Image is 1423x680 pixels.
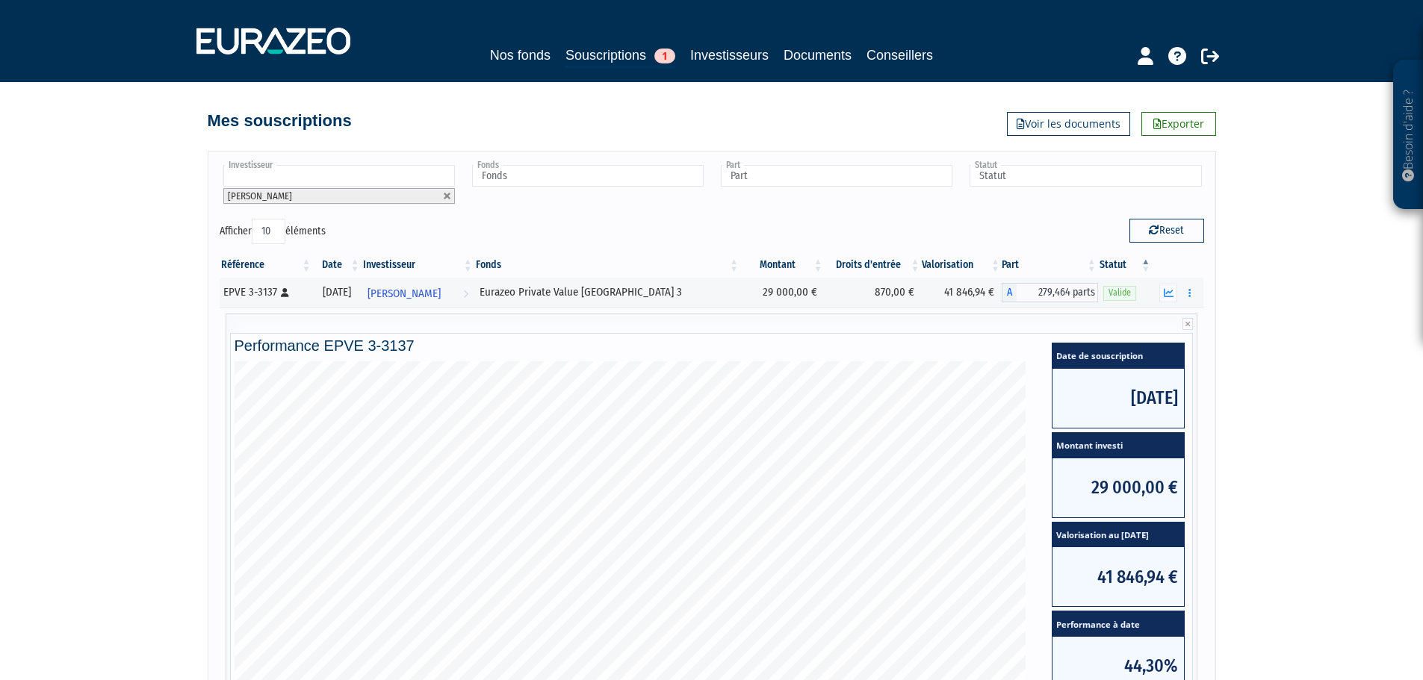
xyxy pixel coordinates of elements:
[825,252,922,278] th: Droits d'entrée: activer pour trier la colonne par ordre croissant
[1052,369,1184,428] span: [DATE]
[1052,458,1184,517] span: 29 000,00 €
[825,278,922,308] td: 870,00 €
[362,252,474,278] th: Investisseur: activer pour trier la colonne par ordre croissant
[922,278,1002,308] td: 41 846,94 €
[565,45,675,68] a: Souscriptions1
[196,28,350,54] img: 1732889491-logotype_eurazeo_blanc_rvb.png
[463,280,468,308] i: Voir l'investisseur
[281,288,289,297] i: [Français] Personne physique
[866,45,933,66] a: Conseillers
[654,49,675,63] span: 1
[1098,252,1153,278] th: Statut : activer pour trier la colonne par ordre d&eacute;croissant
[313,252,362,278] th: Date: activer pour trier la colonne par ordre croissant
[784,45,852,66] a: Documents
[235,337,1189,354] h4: Performance EPVE 3-3137
[1002,283,1017,302] span: A
[1017,283,1098,302] span: 279,464 parts
[480,284,735,300] div: Eurazeo Private Value [GEOGRAPHIC_DATA] 3
[1052,433,1184,458] span: Montant investi
[1002,283,1098,302] div: A - Eurazeo Private Value Europe 3
[740,252,825,278] th: Montant: activer pour trier la colonne par ordre croissant
[220,252,313,278] th: Référence : activer pour trier la colonne par ordre croissant
[220,219,326,244] label: Afficher éléments
[1007,112,1130,136] a: Voir les documents
[1141,112,1216,136] a: Exporter
[252,219,285,244] select: Afficheréléments
[208,112,352,130] h4: Mes souscriptions
[1002,252,1098,278] th: Part: activer pour trier la colonne par ordre croissant
[474,252,740,278] th: Fonds: activer pour trier la colonne par ordre croissant
[1129,219,1204,243] button: Reset
[1052,547,1184,606] span: 41 846,94 €
[490,45,551,66] a: Nos fonds
[1052,343,1184,369] span: Date de souscription
[690,45,769,66] a: Investisseurs
[922,252,1002,278] th: Valorisation: activer pour trier la colonne par ordre croissant
[1103,286,1136,300] span: Valide
[228,190,292,202] span: [PERSON_NAME]
[368,280,441,308] span: [PERSON_NAME]
[223,284,308,300] div: EPVE 3-3137
[362,278,474,308] a: [PERSON_NAME]
[1400,68,1417,202] p: Besoin d'aide ?
[1052,611,1184,637] span: Performance à date
[1052,523,1184,548] span: Valorisation au [DATE]
[318,284,356,300] div: [DATE]
[740,278,825,308] td: 29 000,00 €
